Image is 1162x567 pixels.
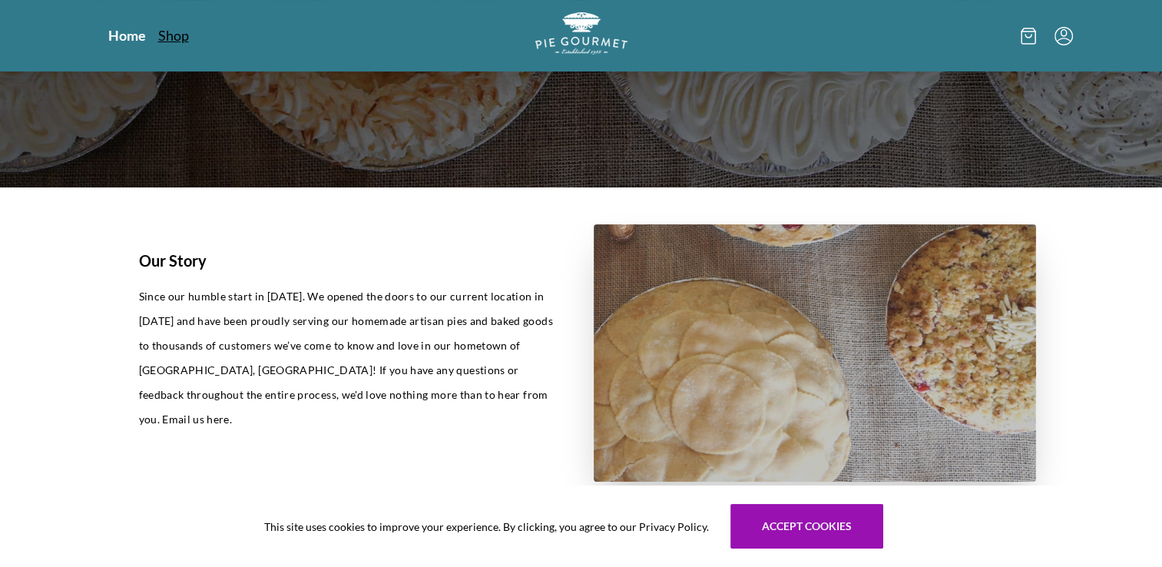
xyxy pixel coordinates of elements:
a: Shop [158,26,189,45]
span: This site uses cookies to improve your experience. By clicking, you agree to our Privacy Policy. [264,519,709,535]
img: logo [535,12,627,55]
h1: Our Story [139,249,557,272]
img: story [594,224,1036,482]
a: Logo [535,12,627,59]
p: Since our humble start in [DATE]. We opened the doors to our current location in [DATE] and have ... [139,284,557,432]
a: Home [108,26,146,45]
button: Accept cookies [730,504,883,549]
button: Menu [1054,27,1073,45]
